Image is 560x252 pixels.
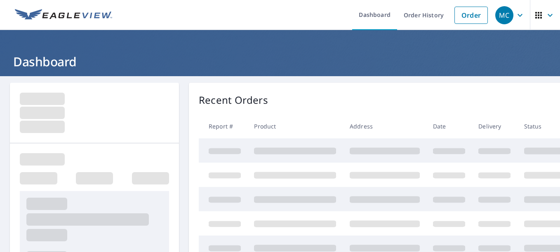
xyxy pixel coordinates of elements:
h1: Dashboard [10,53,550,70]
img: EV Logo [15,9,112,21]
th: Address [343,114,426,138]
a: Order [454,7,488,24]
th: Report # [199,114,247,138]
div: MC [495,6,513,24]
th: Product [247,114,343,138]
p: Recent Orders [199,93,268,107]
th: Delivery [472,114,517,138]
th: Date [426,114,472,138]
